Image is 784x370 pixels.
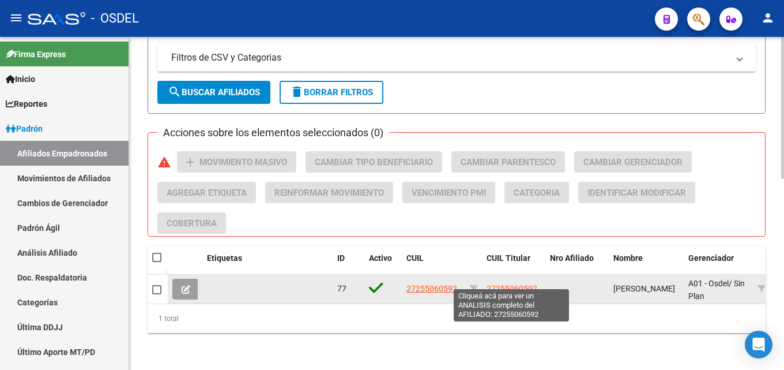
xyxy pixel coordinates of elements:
span: Nro Afiliado [550,253,594,263]
span: Cambiar Tipo Beneficiario [315,157,433,167]
mat-icon: add [183,155,197,169]
button: Agregar Etiqueta [157,182,256,203]
span: Movimiento Masivo [199,157,287,167]
span: Cobertura [167,218,217,229]
span: Etiquetas [207,253,242,263]
span: [PERSON_NAME] [613,284,675,293]
mat-icon: delete [290,85,304,99]
span: Cambiar Parentesco [461,157,556,167]
span: Gerenciador [688,253,734,263]
span: - OSDEL [91,6,139,31]
span: Activo [369,253,392,263]
span: CUIL Titular [487,253,530,263]
button: Reinformar Movimiento [265,182,393,203]
datatable-header-cell: ID [333,246,364,284]
button: Identificar Modificar [578,182,695,203]
mat-icon: search [168,85,182,99]
span: Cambiar Gerenciador [583,157,683,167]
span: Buscar Afiliados [168,87,260,98]
datatable-header-cell: Nombre [609,246,684,284]
div: 1 total [148,304,766,333]
mat-panel-title: Filtros de CSV y Categorias [171,51,728,64]
span: 27255060592 [487,284,537,293]
span: Nombre [613,253,643,263]
span: Inicio [6,73,35,85]
span: CUIL [406,253,424,263]
datatable-header-cell: Nro Afiliado [545,246,609,284]
mat-expansion-panel-header: Filtros de CSV y Categorias [157,44,756,72]
span: 77 [337,284,346,293]
datatable-header-cell: Etiquetas [202,246,333,284]
mat-icon: menu [9,11,23,25]
span: Padrón [6,122,43,135]
span: Reportes [6,98,47,110]
span: Categoria [514,188,560,198]
button: Cambiar Gerenciador [574,151,692,173]
button: Cambiar Parentesco [451,151,565,173]
datatable-header-cell: Activo [364,246,402,284]
span: Firma Express [6,48,66,61]
button: Vencimiento PMI [402,182,495,203]
button: Cambiar Tipo Beneficiario [306,151,442,173]
button: Movimiento Masivo [177,151,296,173]
mat-icon: person [761,11,775,25]
span: A01 - Osdel [688,279,729,288]
datatable-header-cell: CUIL Titular [482,246,545,284]
datatable-header-cell: CUIL [402,246,465,284]
h3: Acciones sobre los elementos seleccionados (0) [157,125,389,141]
button: Cobertura [157,212,226,234]
button: Categoria [504,182,569,203]
span: Reinformar Movimiento [274,188,384,198]
div: Open Intercom Messenger [745,331,772,358]
span: Borrar Filtros [290,87,373,98]
span: Identificar Modificar [587,188,686,198]
span: ID [337,253,345,263]
span: 27255060592 [406,284,457,293]
datatable-header-cell: Gerenciador [684,246,753,284]
span: Vencimiento PMI [412,188,486,198]
span: Agregar Etiqueta [167,188,247,198]
button: Buscar Afiliados [157,81,270,104]
mat-icon: warning [157,155,171,169]
button: Borrar Filtros [280,81,383,104]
